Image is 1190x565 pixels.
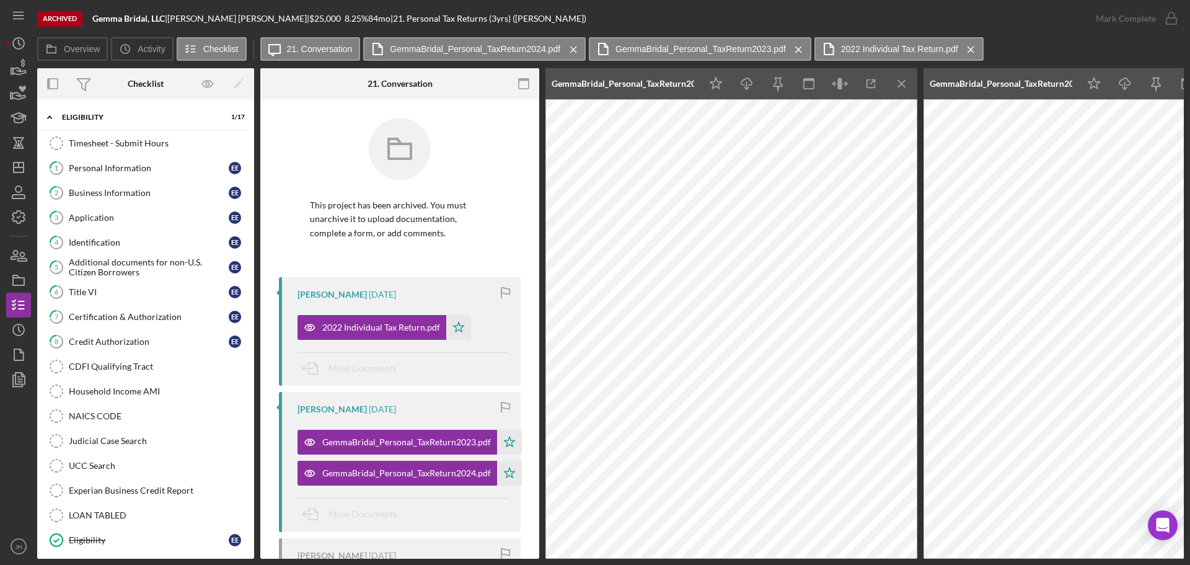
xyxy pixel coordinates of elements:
[43,354,248,379] a: CDFI Qualifying Tract
[229,286,241,298] div: E E
[43,305,248,329] a: 7Certification & AuthorizationEE
[69,461,247,471] div: UCC Search
[229,162,241,174] div: E E
[322,323,440,332] div: 2022 Individual Tax Return.pdf
[260,37,361,61] button: 21. Conversation
[69,510,247,520] div: LOAN TABLED
[43,230,248,255] a: 4IdentificationEE
[1083,6,1184,31] button: Mark Complete
[43,205,248,230] a: 3ApplicationEE
[322,437,491,447] div: GemmaBridal_Personal_TaxReturn2023.pdf
[229,336,241,348] div: E E
[69,386,247,396] div: Household Income AMI
[328,509,397,519] span: Move Documents
[297,290,367,300] div: [PERSON_NAME]
[69,411,247,421] div: NAICS CODE
[55,263,58,271] tspan: 5
[229,534,241,546] div: E E
[229,311,241,323] div: E E
[69,312,229,322] div: Certification & Authorization
[309,13,341,24] span: $25,000
[43,255,248,280] a: 5Additional documents for non-U.S. Citizen BorrowersEE
[55,213,58,221] tspan: 3
[128,79,164,89] div: Checklist
[55,313,59,321] tspan: 7
[43,453,248,478] a: UCC Search
[69,436,247,446] div: Judicial Case Search
[55,164,58,172] tspan: 1
[15,543,22,550] text: JH
[589,37,811,61] button: GemmaBridal_Personal_TaxReturn2023.pdf
[615,44,786,54] label: GemmaBridal_Personal_TaxReturn2023.pdf
[69,238,229,247] div: Identification
[390,14,586,24] div: | 21. Personal Tax Returns (3yrs) ([PERSON_NAME])
[43,131,248,156] a: Timesheet - Submit Hours
[69,337,229,347] div: Credit Authorization
[55,337,58,345] tspan: 8
[69,486,247,496] div: Experian Business Credit Report
[69,362,247,371] div: CDFI Qualifying Tract
[368,14,390,24] div: 84 mo
[297,404,367,414] div: [PERSON_NAME]
[69,188,229,198] div: Business Information
[297,461,522,486] button: GemmaBridal_Personal_TaxReturn2024.pdf
[69,287,229,297] div: Title VI
[69,138,247,148] div: Timesheet - Submit Hours
[37,11,82,27] div: Archived
[345,14,368,24] div: 8.25 %
[297,353,409,384] button: Move Documents
[55,238,59,246] tspan: 4
[297,430,522,455] button: GemmaBridal_Personal_TaxReturn2023.pdf
[287,44,353,54] label: 21. Conversation
[43,379,248,404] a: Household Income AMI
[43,429,248,453] a: Judicial Case Search
[203,44,239,54] label: Checklist
[297,499,409,530] button: Move Documents
[64,44,100,54] label: Overview
[69,535,229,545] div: Eligibility
[92,14,167,24] div: |
[328,363,397,373] span: Move Documents
[368,79,433,89] div: 21. Conversation
[43,478,248,503] a: Experian Business Credit Report
[43,180,248,205] a: 2Business InformationEE
[92,13,165,24] b: Gemma Bridal, LLC
[363,37,586,61] button: GemmaBridal_Personal_TaxReturn2024.pdf
[229,236,241,249] div: E E
[167,14,309,24] div: [PERSON_NAME] [PERSON_NAME] |
[369,551,396,561] time: 2025-05-01 02:57
[229,187,241,199] div: E E
[43,503,248,528] a: LOAN TABLED
[369,404,396,414] time: 2025-05-01 02:57
[55,288,59,296] tspan: 6
[69,257,229,277] div: Additional documents for non-U.S. Citizen Borrowers
[814,37,984,61] button: 2022 Individual Tax Return.pdf
[62,113,214,121] div: Eligibility
[37,37,108,61] button: Overview
[1148,510,1178,540] div: Open Intercom Messenger
[552,79,694,89] div: GemmaBridal_Personal_TaxReturn2024.pdf
[322,468,491,478] div: GemmaBridal_Personal_TaxReturn2024.pdf
[138,44,165,54] label: Activity
[69,213,229,223] div: Application
[43,280,248,305] a: 6Title VIEE
[43,528,248,553] a: EligibilityEE
[229,211,241,224] div: E E
[43,156,248,180] a: 1Personal InformationEE
[6,534,31,559] button: JH
[177,37,247,61] button: Checklist
[43,404,248,429] a: NAICS CODE
[297,315,471,340] button: 2022 Individual Tax Return.pdf
[297,551,367,561] div: [PERSON_NAME]
[111,37,173,61] button: Activity
[223,113,245,121] div: 1 / 17
[930,79,1072,89] div: GemmaBridal_Personal_TaxReturn2023.pdf
[69,163,229,173] div: Personal Information
[841,44,958,54] label: 2022 Individual Tax Return.pdf
[310,198,490,240] p: This project has been archived. You must unarchive it to upload documentation, complete a form, o...
[1096,6,1156,31] div: Mark Complete
[55,189,58,197] tspan: 2
[369,290,396,300] time: 2025-05-01 02:58
[229,261,241,274] div: E E
[43,329,248,354] a: 8Credit AuthorizationEE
